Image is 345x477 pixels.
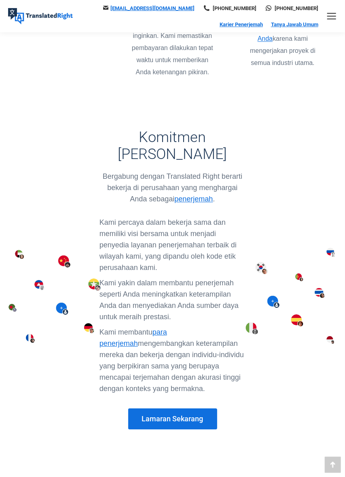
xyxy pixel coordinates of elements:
font: Lamaran Sekarang [142,414,203,423]
font: Bergabung dengan Translated Right berarti bekerja di perusahaan yang menghargai Anda sebagai [103,172,242,203]
font: [PHONE_NUMBER] [275,5,318,11]
font: mengembangkan keterampilan mereka dan bekerja dengan individu-individu yang berpikiran sama yang ... [99,339,244,393]
a: Lamaran Sekarang [128,408,217,429]
font: Kami percaya dalam bekerja sama dan memiliki visi bersama untuk menjadi penyedia layanan penerjem... [99,218,237,272]
font: karena kami mengerjakan proyek di semua industri utama. [250,35,315,66]
a: para penerjemah [99,328,167,347]
font: Kami yakin dalam membantu penerjemah seperti Anda meningkatkan keterampilan Anda dan menyediakan ... [99,279,239,321]
font: . [213,195,215,203]
a: [PHONE_NUMBER] [203,5,256,12]
a: Tanya Jawab Umum [271,21,318,27]
font: [PHONE_NUMBER] [213,5,256,11]
font: Komitmen [PERSON_NAME] [118,129,227,163]
a: penerjemah [175,195,213,203]
font: Kami membantu [99,328,152,336]
a: Ikon menu seluler [326,11,337,21]
img: Diterjemahkan ke Kanan [8,8,73,24]
a: Karier Penerjemah [220,21,263,27]
a: [PHONE_NUMBER] [265,5,318,12]
a: [EMAIL_ADDRESS][DOMAIN_NAME] [110,5,195,11]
